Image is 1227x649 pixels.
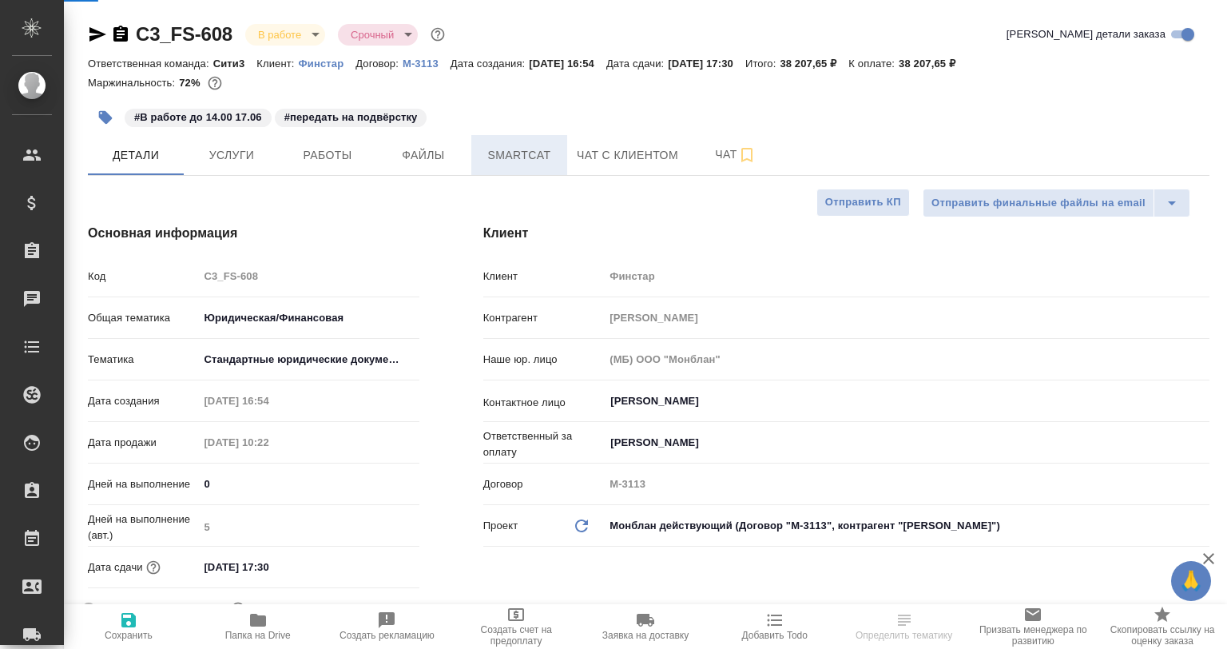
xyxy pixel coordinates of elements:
h4: Основная информация [88,224,419,243]
button: Open [1201,441,1204,444]
p: Дата продажи [88,435,198,451]
a: М-3113 [403,56,451,70]
p: 72% [179,77,204,89]
span: передать на подвёрстку [273,109,429,123]
p: Наше юр. лицо [483,352,605,368]
p: Проект [483,518,518,534]
p: Дней на выполнение [88,476,198,492]
button: Создать счет на предоплату [451,604,581,649]
span: Учитывать выходные [111,601,216,617]
p: Код [88,269,198,285]
span: Отправить КП [825,193,901,212]
span: Создать счет на предоплату [461,624,571,647]
span: В работе до 14.00 17.06 [123,109,273,123]
p: 38 207,65 ₽ [780,58,848,70]
span: 🙏 [1177,564,1205,598]
button: Призвать менеджера по развитию [968,604,1098,649]
span: Призвать менеджера по развитию [978,624,1088,647]
input: Пустое поле [604,348,1209,371]
button: Определить тематику [840,604,969,649]
div: В работе [245,24,325,46]
p: Клиент [483,269,605,285]
div: Стандартные юридические документы, договоры, уставы [198,346,419,373]
button: Срочный [346,28,399,42]
span: Smartcat [481,145,558,165]
button: Скопировать ссылку на оценку заказа [1098,604,1227,649]
button: Создать рекламацию [323,604,452,649]
p: [DATE] 17:30 [668,58,745,70]
button: 8981.40 RUB; [204,73,225,94]
p: Финстар [299,58,356,70]
p: Договор [483,476,605,492]
p: Контрагент [483,310,605,326]
span: Создать рекламацию [340,630,435,641]
p: Тематика [88,352,198,368]
button: Скопировать ссылку [111,25,130,44]
input: ✎ Введи что-нибудь [198,555,338,579]
button: Доп статусы указывают на важность/срочность заказа [427,24,448,45]
p: 38 207,65 ₽ [899,58,967,70]
button: Добавить тэг [88,100,123,135]
button: Заявка на доставку [581,604,710,649]
button: Скопировать ссылку для ЯМессенджера [88,25,107,44]
span: Чат [697,145,774,165]
button: 🙏 [1171,561,1211,601]
input: Пустое поле [198,389,338,412]
span: Работы [289,145,366,165]
button: Если добавить услуги и заполнить их объемом, то дата рассчитается автоматически [143,557,164,578]
span: Добавить Todo [742,630,808,641]
p: Дата создания: [451,58,529,70]
p: Дата сдачи [88,559,143,575]
span: [PERSON_NAME] детали заказа [1007,26,1165,42]
p: Итого: [745,58,780,70]
div: Монблан действующий (Договор "М-3113", контрагент "[PERSON_NAME]") [604,512,1209,540]
p: К оплате: [848,58,899,70]
button: Папка на Drive [193,604,323,649]
p: #В работе до 14.00 17.06 [134,109,262,125]
input: Пустое поле [198,431,338,454]
span: Скопировать ссылку на оценку заказа [1107,624,1217,647]
p: Ответственный за оплату [483,428,605,460]
input: Пустое поле [604,265,1209,288]
p: Дней на выполнение (авт.) [88,512,198,543]
span: Чат с клиентом [577,145,678,165]
input: Пустое поле [198,265,419,288]
svg: Подписаться [737,145,756,165]
p: Сити3 [213,58,257,70]
p: Ответственная команда: [88,58,213,70]
p: М-3113 [403,58,451,70]
h4: Клиент [483,224,1209,243]
button: Отправить финальные файлы на email [923,189,1154,217]
button: В работе [253,28,306,42]
div: Юридическая/Финансовая [198,305,419,332]
span: Отправить финальные файлы на email [931,194,1146,213]
input: Пустое поле [198,516,419,539]
p: Контактное лицо [483,395,605,411]
p: Дата создания [88,393,198,409]
input: Пустое поле [604,472,1209,496]
p: Маржинальность: [88,77,179,89]
span: Заявка на доставку [602,630,689,641]
p: Общая тематика [88,310,198,326]
p: Договор: [355,58,403,70]
button: Сохранить [64,604,193,649]
input: Пустое поле [604,306,1209,329]
span: Детали [97,145,174,165]
span: Услуги [193,145,270,165]
a: Финстар [299,56,356,70]
span: Папка на Drive [225,630,291,641]
button: Отправить КП [816,189,910,217]
span: Определить тематику [856,630,952,641]
span: Файлы [385,145,462,165]
p: [DATE] 16:54 [529,58,606,70]
span: Сохранить [105,630,153,641]
p: Дата сдачи: [606,58,668,70]
div: split button [923,189,1190,217]
button: Open [1201,400,1204,403]
button: Выбери, если сб и вс нужно считать рабочими днями для выполнения заказа. [228,599,248,619]
a: C3_FS-608 [136,23,232,45]
div: В работе [338,24,418,46]
p: Клиент: [256,58,298,70]
p: #передать на подвёрстку [284,109,418,125]
button: Добавить Todo [710,604,840,649]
